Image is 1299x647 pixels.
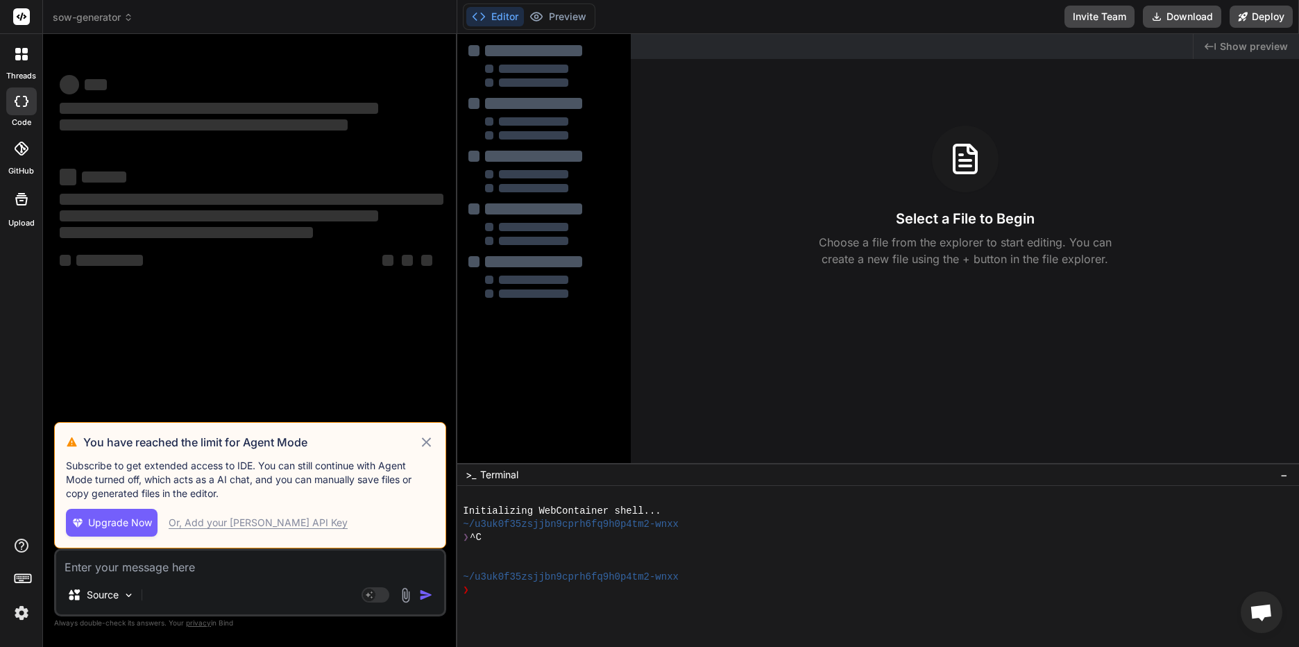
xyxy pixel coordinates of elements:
[186,619,211,627] span: privacy
[169,516,348,530] div: Or, Add your [PERSON_NAME] API Key
[8,165,34,177] label: GitHub
[382,255,393,266] span: ‌
[1064,6,1135,28] button: Invite Team
[60,119,348,131] span: ‌
[66,459,434,501] p: Subscribe to get extended access to IDE. You can still continue with Agent Mode turned off, which...
[60,227,313,238] span: ‌
[1143,6,1221,28] button: Download
[466,7,524,26] button: Editor
[466,468,476,482] span: >_
[470,531,482,544] span: ^C
[60,210,378,221] span: ‌
[463,518,679,531] span: ~/u3uk0f35zsjjbn9cprh6fq9h0p4tm2-wnxx
[83,434,418,451] h3: You have reached the limit for Agent Mode
[60,169,76,185] span: ‌
[402,255,413,266] span: ‌
[60,75,79,94] span: ‌
[6,70,36,82] label: threads
[463,571,679,584] span: ~/u3uk0f35zsjjbn9cprh6fq9h0p4tm2-wnxx
[463,584,470,597] span: ❯
[8,217,35,229] label: Upload
[76,255,143,266] span: ‌
[10,601,33,625] img: settings
[524,7,592,26] button: Preview
[1241,591,1282,633] div: Open chat
[463,531,470,544] span: ❯
[896,209,1035,228] h3: Select a File to Begin
[1280,468,1288,482] span: −
[53,10,133,24] span: sow-generator
[810,234,1121,267] p: Choose a file from the explorer to start editing. You can create a new file using the + button in...
[66,509,158,537] button: Upgrade Now
[54,616,446,630] p: Always double-check its answers. Your in Bind
[480,468,518,482] span: Terminal
[123,589,135,601] img: Pick Models
[88,516,152,530] span: Upgrade Now
[1220,40,1288,53] span: Show preview
[463,505,661,518] span: Initializing WebContainer shell...
[419,588,433,602] img: icon
[60,255,71,266] span: ‌
[82,171,126,183] span: ‌
[85,79,107,90] span: ‌
[1230,6,1293,28] button: Deploy
[60,194,443,205] span: ‌
[421,255,432,266] span: ‌
[1277,464,1291,486] button: −
[398,587,414,603] img: attachment
[12,117,31,128] label: code
[60,103,378,114] span: ‌
[87,588,119,602] p: Source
